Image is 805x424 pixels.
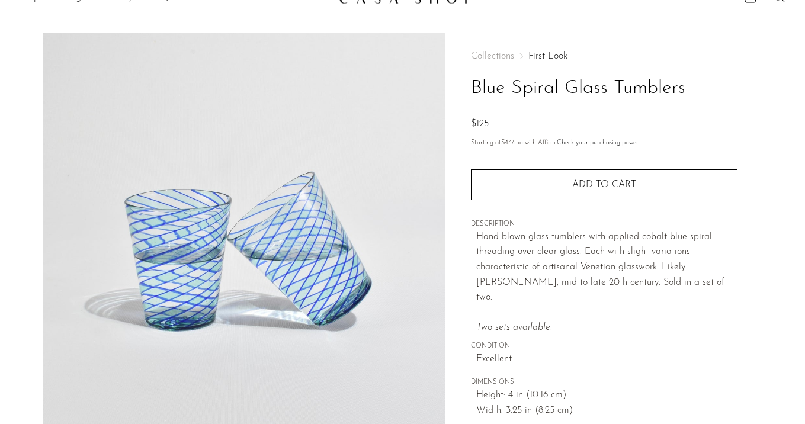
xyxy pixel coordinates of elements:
span: DIMENSIONS [471,377,737,388]
span: CONDITION [471,341,737,352]
p: Hand-blown glass tumblers with applied cobalt blue spiral threading over clear glass. Each with s... [476,230,737,336]
span: Height: 4 in (10.16 cm) [476,388,737,403]
span: DESCRIPTION [471,219,737,230]
p: Starting at /mo with Affirm. [471,138,737,149]
span: Collections [471,52,514,61]
span: $43 [501,140,512,146]
span: Excellent. [476,352,737,367]
a: Check your purchasing power - Learn more about Affirm Financing (opens in modal) [557,140,639,146]
button: Add to cart [471,169,737,200]
span: $125 [471,119,489,129]
span: Add to cart [572,180,636,189]
span: Width: 3.25 in (8.25 cm) [476,403,737,419]
em: Two sets available. [476,323,552,332]
h1: Blue Spiral Glass Tumblers [471,73,737,104]
nav: Breadcrumbs [471,52,737,61]
a: First Look [528,52,567,61]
